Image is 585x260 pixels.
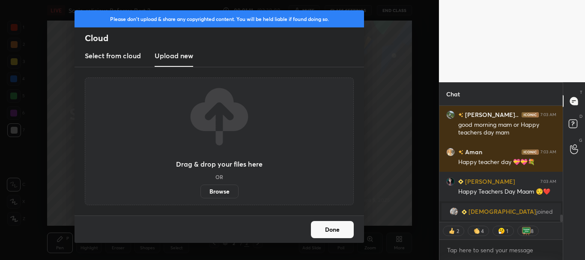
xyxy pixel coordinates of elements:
[579,137,582,143] p: G
[540,179,556,184] div: 7:03 AM
[311,221,354,238] button: Done
[462,209,467,215] img: Learner_Badge_beginner_1_8b307cf2a0.svg
[536,208,553,215] span: joined
[458,121,556,137] div: good morning mam or Happy teachers day mam
[458,188,556,196] div: Happy Teachers Day Maam 😌❤️
[155,51,193,61] h3: Upload new
[579,113,582,120] p: D
[450,207,458,216] img: 26f5e758b9b9457484cea9141c64cc36.jpg
[448,227,456,235] img: thumbs_up.png
[531,227,534,234] div: 8
[506,227,509,234] div: 1
[456,227,460,234] div: 2
[458,150,463,155] img: no-rating-badge.077c3623.svg
[463,110,519,119] h6: [PERSON_NAME]..
[446,148,455,156] img: 073cced08011463f8570389367252e00.jpg
[439,106,563,222] div: grid
[458,179,463,184] img: Learner_Badge_beginner_1_8b307cf2a0.svg
[540,112,556,117] div: 7:03 AM
[446,177,455,186] img: acdd813cf8e34c6d9db006b02c3e9358.jpg
[85,51,141,61] h3: Select from cloud
[215,174,223,179] h5: OR
[463,147,482,156] h6: Aman
[522,227,531,235] img: thank_you.png
[580,89,582,96] p: T
[540,149,556,155] div: 7:03 AM
[439,83,467,105] p: Chat
[497,227,506,235] img: thinking_face.png
[522,149,539,155] img: iconic-dark.1390631f.png
[481,227,484,234] div: 4
[469,208,536,215] span: [DEMOGRAPHIC_DATA]
[176,161,263,167] h3: Drag & drop your files here
[75,10,364,27] div: Please don't upload & share any copyrighted content. You will be held liable if found doing so.
[446,111,455,119] img: 384f4f19d5a44d6baa07b38eddd012b4.jpg
[458,113,463,117] img: no-rating-badge.077c3623.svg
[472,227,481,235] img: clapping_hands.png
[458,158,556,167] div: Happy teacher day 💝💝💐
[463,177,515,186] h6: [PERSON_NAME]
[522,112,539,117] img: iconic-dark.1390631f.png
[85,33,364,44] h2: Cloud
